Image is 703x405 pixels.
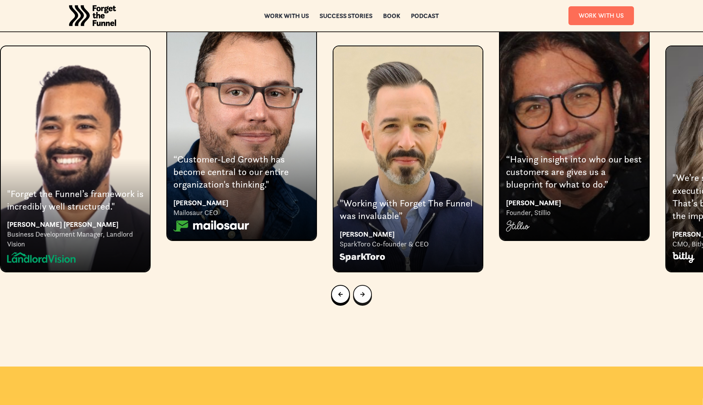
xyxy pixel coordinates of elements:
[7,219,144,230] div: [PERSON_NAME] [PERSON_NAME]
[506,153,643,191] div: “Having insight into who our best customers are gives us a blueprint for what to do.”
[173,208,310,217] div: Mailosaur CEO
[7,230,144,249] div: Business Development Manager, Landlord Vision
[340,197,476,223] div: "Working with Forget The Funnel was invaluable”
[173,153,310,191] div: “Customer-Led Growth has become central to our entire organization's thinking."
[353,285,372,304] a: Next slide
[264,13,309,18] a: Work with us
[383,13,401,18] a: Book
[506,208,643,217] div: Founder, Stillio
[166,14,317,240] div: 3 of 9
[173,197,310,208] div: [PERSON_NAME]
[320,13,373,18] a: Success Stories
[340,239,476,249] div: SparkToro Co-founder & CEO
[331,285,350,304] a: Previous slide
[7,188,144,213] div: "Forget the Funnel’s framework is incredibly well structured."
[499,14,650,240] div: 5 of 9
[340,229,476,239] div: [PERSON_NAME]
[506,197,643,208] div: [PERSON_NAME]
[568,6,634,25] a: Work With Us
[333,14,483,272] div: 4 of 9
[411,13,439,18] a: Podcast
